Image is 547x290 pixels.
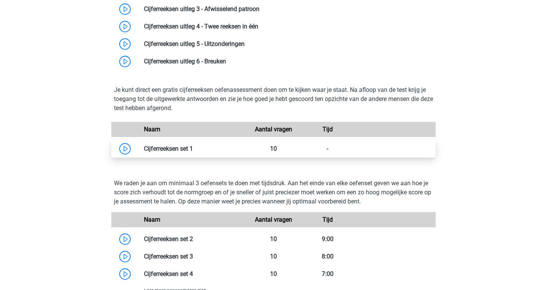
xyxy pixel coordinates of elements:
div: Naam [138,125,247,134]
div: Tijd [300,125,354,134]
div: Cijferreeksen uitleg 3 - Afwisselend patroon [138,5,436,14]
div: Cijferreeksen set 4 [138,270,247,279]
div: Aantal vragen [247,125,300,134]
div: Cijferreeksen set 2 [138,235,247,244]
div: Tijd [300,215,354,224]
p: We raden je aan om minimaal 3 oefensets te doen met tijdsdruk. Aan het einde van elke oefenset ge... [114,179,433,206]
div: Cijferreeksen uitleg 4 - Twee reeksen in één [138,22,436,31]
div: Cijferreeksen set 1 [138,144,247,153]
div: Cijferreeksen uitleg 6 - Breuken [138,57,436,66]
div: Cijferreeksen uitleg 5 - Uitzonderingen [138,39,436,49]
div: Cijferreeksen set 3 [138,252,247,261]
div: Aantal vragen [247,215,300,224]
p: Je kunt direct een gratis cijferreeksen oefenassessment doen om te kijken waar je staat. Na afloo... [114,85,433,113]
div: Naam [138,215,247,224]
